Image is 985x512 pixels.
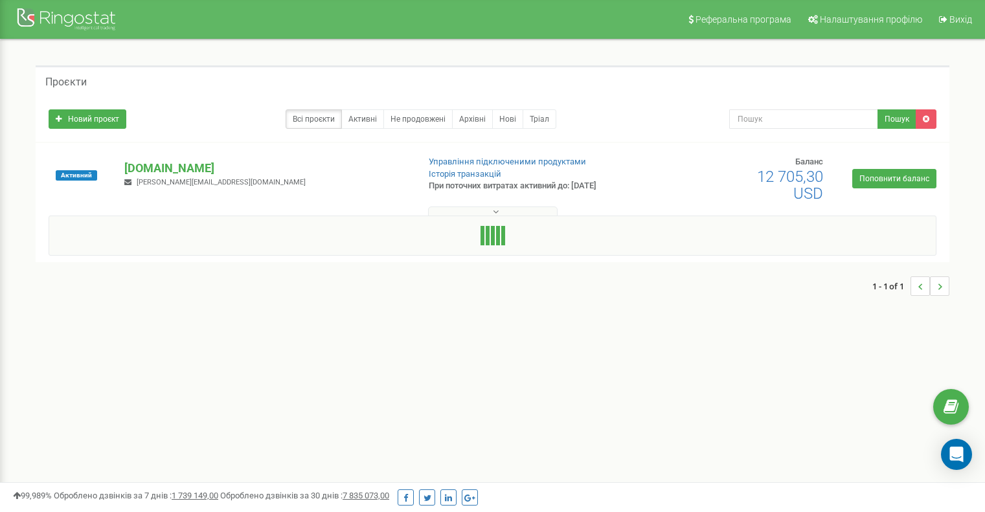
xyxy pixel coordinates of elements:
[49,109,126,129] a: Новий проєкт
[820,14,922,25] span: Налаштування профілю
[877,109,916,129] button: Пошук
[492,109,523,129] a: Нові
[872,263,949,309] nav: ...
[341,109,384,129] a: Активні
[949,14,972,25] span: Вихід
[429,157,586,166] a: Управління підключеними продуктами
[452,109,493,129] a: Архівні
[429,180,636,192] p: При поточних витратах активний до: [DATE]
[852,169,936,188] a: Поповнити баланс
[696,14,791,25] span: Реферальна програма
[56,170,97,181] span: Активний
[523,109,556,129] a: Тріал
[343,491,389,500] u: 7 835 073,00
[172,491,218,500] u: 1 739 149,00
[383,109,453,129] a: Не продовжені
[13,491,52,500] span: 99,989%
[429,169,501,179] a: Історія транзакцій
[729,109,878,129] input: Пошук
[124,160,407,177] p: [DOMAIN_NAME]
[54,491,218,500] span: Оброблено дзвінків за 7 днів :
[286,109,342,129] a: Всі проєкти
[872,276,911,296] span: 1 - 1 of 1
[45,76,87,88] h5: Проєкти
[137,178,306,186] span: [PERSON_NAME][EMAIL_ADDRESS][DOMAIN_NAME]
[795,157,823,166] span: Баланс
[757,168,823,203] span: 12 705,30 USD
[220,491,389,500] span: Оброблено дзвінків за 30 днів :
[941,439,972,470] div: Open Intercom Messenger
